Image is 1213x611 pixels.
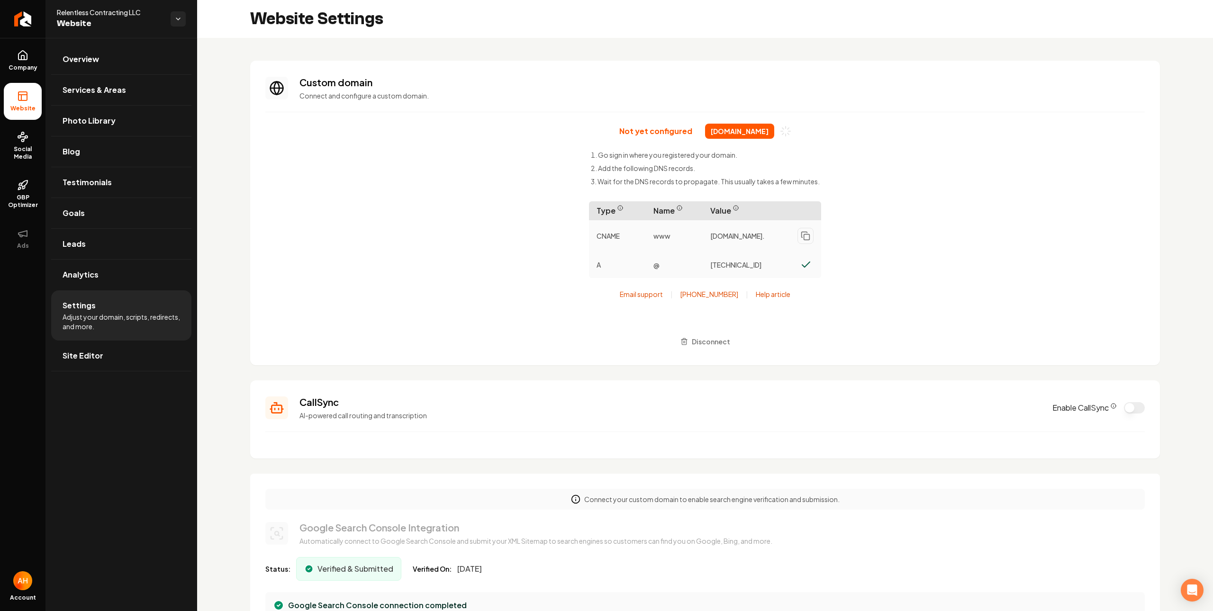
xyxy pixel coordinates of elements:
span: Website [7,105,39,112]
p: Google Search Console connection completed [288,600,467,611]
a: Help article [756,289,790,299]
span: Adjust your domain, scripts, redirects, and more. [63,312,180,331]
a: GBP Optimizer [4,172,42,216]
span: Type [589,201,646,220]
a: Social Media [4,124,42,168]
span: Company [5,64,41,72]
h3: Google Search Console Integration [299,521,772,534]
div: Open Intercom Messenger [1181,579,1204,602]
p: CNAME [589,227,646,244]
h3: CallSync [299,395,1041,409]
li: Go sign in where you registered your domain. [591,150,820,160]
a: Blog [51,136,191,167]
span: Services & Areas [63,84,126,96]
h2: Website Settings [250,9,383,28]
span: Social Media [4,145,42,161]
p: AI-powered call routing and transcription [299,411,1041,420]
p: Connect your custom domain to enable search engine verification and submission. [584,494,840,504]
span: Verified On: [413,564,452,574]
button: Ads [4,220,42,257]
div: | | [620,289,790,299]
img: Rebolt Logo [14,11,32,27]
button: CallSync Info [1111,403,1116,409]
a: Testimonials [51,167,191,198]
p: Automatically connect to Google Search Console and submit your XML Sitemap to search engines so c... [299,536,772,546]
span: [DOMAIN_NAME] [705,124,774,139]
span: Photo Library [63,115,116,126]
img: Anthony Hurgoi [13,571,32,590]
span: [TECHNICAL_ID] [710,260,761,270]
p: @ [646,256,703,273]
span: Status: [265,564,290,574]
span: [DOMAIN_NAME]. [710,231,765,241]
span: Analytics [63,269,99,280]
a: Site Editor [51,341,191,371]
span: Account [10,594,36,602]
a: Goals [51,198,191,228]
span: Website [57,17,163,30]
span: Overview [63,54,99,65]
span: Verified & Submitted [317,563,393,575]
li: Add the following DNS records. [591,163,820,173]
a: [PHONE_NUMBER] [680,289,738,299]
a: Email support [620,289,663,299]
p: A [589,256,646,273]
p: Not yet configured [619,126,692,136]
p: Connect and configure a custom domain. [299,91,1145,100]
span: Settings [63,300,96,311]
span: GBP Optimizer [4,194,42,209]
span: Site Editor [63,350,103,361]
button: Disconnect [675,333,736,350]
span: Goals [63,207,85,219]
a: Analytics [51,260,191,290]
a: Overview [51,44,191,74]
button: Open user button [13,571,32,590]
a: Photo Library [51,106,191,136]
span: Leads [63,238,86,250]
p: www [646,227,703,244]
span: Blog [63,146,80,157]
h3: Custom domain [299,76,1145,89]
span: Name [646,201,703,220]
span: [DATE] [457,563,482,575]
span: Disconnect [692,337,730,347]
span: Ads [13,242,33,250]
a: Company [4,42,42,79]
a: Leads [51,229,191,259]
span: Relentless Contracting LLC [57,8,163,17]
span: Value [703,201,821,220]
label: Enable CallSync [1052,402,1116,413]
li: Wait for the DNS records to propagate. This usually takes a few minutes. [591,177,820,186]
a: Services & Areas [51,75,191,105]
span: Testimonials [63,177,112,188]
